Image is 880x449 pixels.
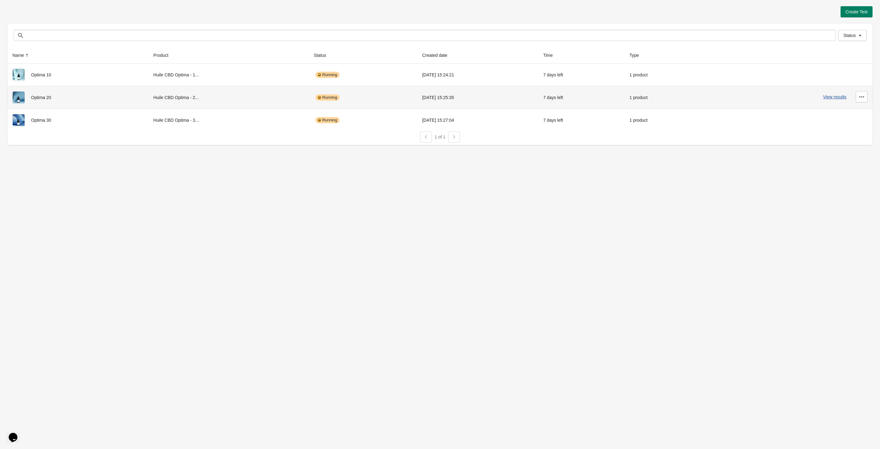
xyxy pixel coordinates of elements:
[154,114,304,126] div: Huile CBD Optima - 3...
[630,69,701,81] div: 1 product
[311,50,335,61] button: Status
[543,69,620,81] div: 7 days left
[31,72,51,77] span: Optima 10
[315,94,340,101] div: Running
[630,114,701,126] div: 1 product
[630,91,701,104] div: 1 product
[422,114,533,126] div: [DATE] 15:27:04
[420,50,456,61] button: Created date
[422,91,533,104] div: [DATE] 15:25:35
[846,9,868,14] span: Create Test
[422,69,533,81] div: [DATE] 15:24:21
[154,91,304,104] div: Huile CBD Optima - 2...
[543,91,620,104] div: 7 days left
[31,95,51,100] span: Optima 20
[434,134,445,139] span: 1 of 1
[315,117,340,123] div: Running
[151,50,177,61] button: Product
[154,69,304,81] div: Huile CBD Optima - 1...
[10,50,33,61] button: Name
[543,114,620,126] div: 7 days left
[31,118,51,123] span: Optima 30
[843,33,856,38] span: Status
[541,50,561,61] button: Time
[315,72,340,78] div: Running
[627,50,648,61] button: Type
[841,6,873,17] button: Create Test
[6,424,26,443] iframe: chat widget
[823,94,846,99] button: View results
[838,30,867,41] button: Status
